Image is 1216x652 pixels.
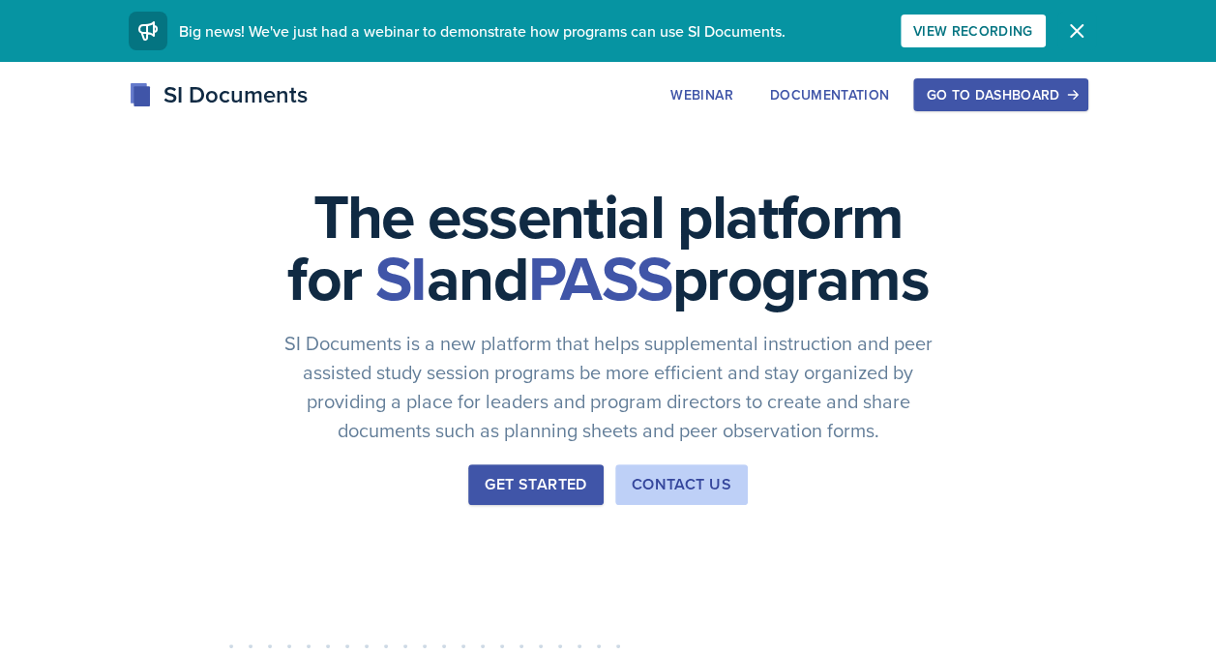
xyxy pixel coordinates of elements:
[179,20,786,42] span: Big news! We've just had a webinar to demonstrate how programs can use SI Documents.
[129,77,308,112] div: SI Documents
[468,464,603,505] button: Get Started
[615,464,748,505] button: Contact Us
[658,78,745,111] button: Webinar
[770,87,890,103] div: Documentation
[901,15,1046,47] button: View Recording
[757,78,903,111] button: Documentation
[926,87,1075,103] div: Go to Dashboard
[632,473,731,496] div: Contact Us
[913,78,1087,111] button: Go to Dashboard
[913,23,1033,39] div: View Recording
[485,473,586,496] div: Get Started
[670,87,732,103] div: Webinar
